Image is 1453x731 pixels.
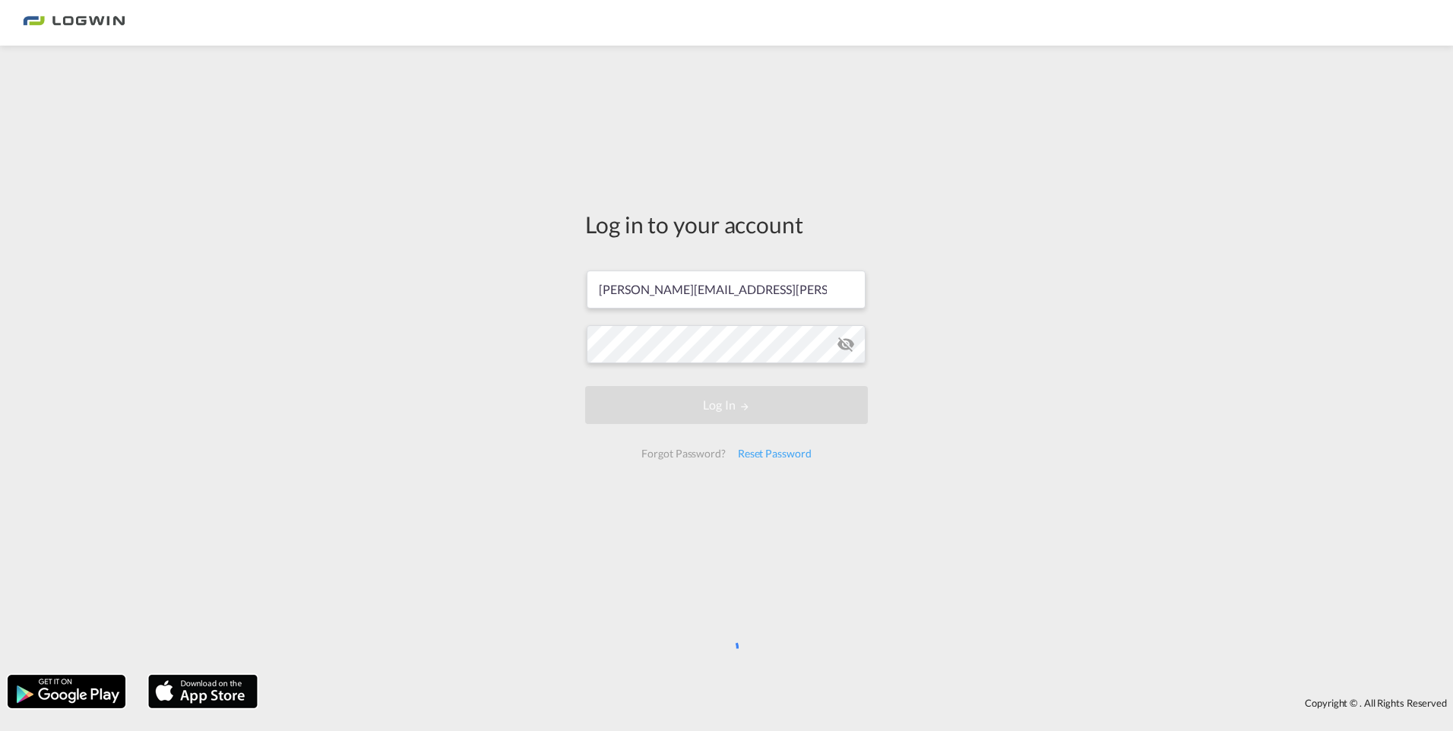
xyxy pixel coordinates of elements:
[265,690,1453,716] div: Copyright © . All Rights Reserved
[837,335,855,353] md-icon: icon-eye-off
[23,6,125,40] img: bc73a0e0d8c111efacd525e4c8ad7d32.png
[585,386,868,424] button: LOGIN
[732,440,818,467] div: Reset Password
[6,673,127,710] img: google.png
[587,271,866,309] input: Enter email/phone number
[585,208,868,240] div: Log in to your account
[147,673,259,710] img: apple.png
[635,440,731,467] div: Forgot Password?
